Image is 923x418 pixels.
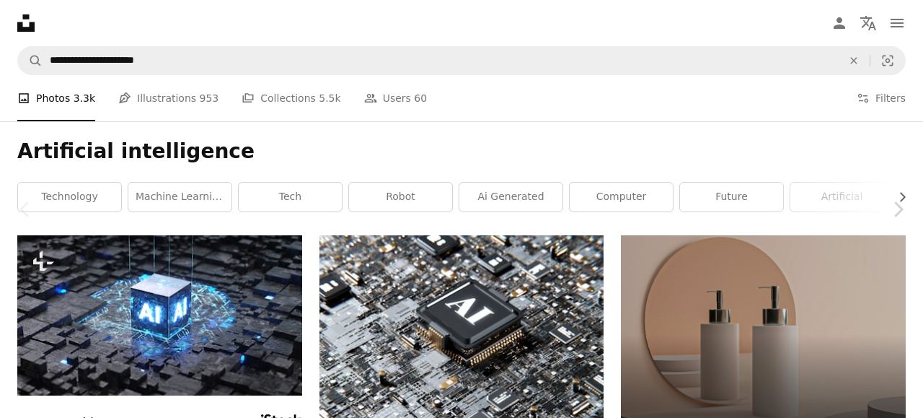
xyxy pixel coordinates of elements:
[17,46,906,75] form: Find visuals sitewide
[17,235,302,396] img: AI, Artificial Intelligence concept,3d rendering,conceptual image.
[364,75,428,121] a: Users 60
[459,183,562,212] a: ai generated
[349,183,452,212] a: robot
[870,47,905,74] button: Visual search
[854,9,883,38] button: Language
[883,9,911,38] button: Menu
[570,183,673,212] a: computer
[414,90,427,106] span: 60
[239,183,342,212] a: tech
[873,140,923,279] a: Next
[319,347,604,360] a: a computer chip with the letter a on top of it
[857,75,906,121] button: Filters
[680,183,783,212] a: future
[838,47,870,74] button: Clear
[242,75,340,121] a: Collections 5.5k
[17,14,35,32] a: Home — Unsplash
[17,139,906,165] h1: Artificial intelligence
[319,90,340,106] span: 5.5k
[118,75,218,121] a: Illustrations 953
[790,183,893,212] a: artificial
[18,183,121,212] a: technology
[128,183,231,212] a: machine learning
[18,47,43,74] button: Search Unsplash
[825,9,854,38] a: Log in / Sign up
[200,90,219,106] span: 953
[17,308,302,321] a: AI, Artificial Intelligence concept,3d rendering,conceptual image.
